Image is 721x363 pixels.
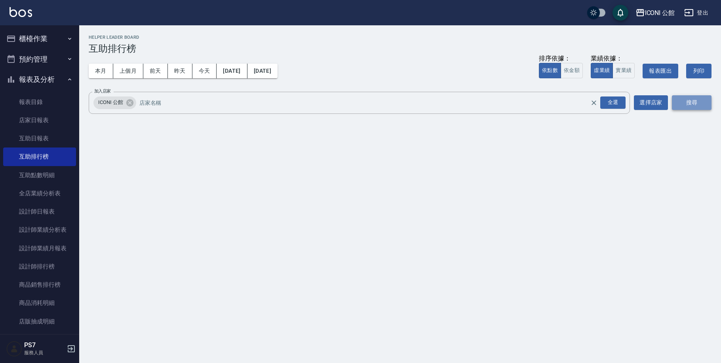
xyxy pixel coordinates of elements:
[3,331,76,349] a: 顧客入金餘額表
[6,341,22,357] img: Person
[686,64,711,78] button: 列印
[247,64,278,78] button: [DATE]
[89,43,711,54] h3: 互助排行榜
[672,95,711,110] button: 搜尋
[3,28,76,49] button: 櫃檯作業
[3,147,76,166] a: 互助排行榜
[613,63,635,78] button: 實業績
[192,64,217,78] button: 今天
[539,63,561,78] button: 依點數
[599,95,627,110] button: Open
[3,93,76,111] a: 報表目錄
[10,7,32,17] img: Logo
[643,64,678,78] button: 報表匯出
[217,64,247,78] button: [DATE]
[539,55,583,63] div: 排序依據：
[3,257,76,276] a: 設計師排行榜
[645,8,675,18] div: ICONI 公館
[591,55,635,63] div: 業績依據：
[632,5,678,21] button: ICONI 公館
[634,95,668,110] button: 選擇店家
[113,64,143,78] button: 上個月
[143,64,168,78] button: 前天
[561,63,583,78] button: 依金額
[93,96,136,109] div: ICONI 公館
[3,129,76,147] a: 互助日報表
[3,202,76,221] a: 設計師日報表
[3,239,76,257] a: 設計師業績月報表
[3,69,76,90] button: 報表及分析
[89,64,113,78] button: 本月
[588,97,599,108] button: Clear
[3,184,76,202] a: 全店業績分析表
[24,341,65,349] h5: PS7
[3,221,76,239] a: 設計師業績分析表
[94,88,111,94] label: 加入店家
[93,98,128,106] span: ICONI 公館
[3,294,76,312] a: 商品消耗明細
[24,349,65,356] p: 服務人員
[3,166,76,184] a: 互助點數明細
[591,63,613,78] button: 虛業績
[3,312,76,331] a: 店販抽成明細
[3,49,76,70] button: 預約管理
[3,111,76,129] a: 店家日報表
[600,96,626,109] div: 全選
[681,6,711,20] button: 登出
[89,35,711,40] h2: Helper Leader Board
[168,64,192,78] button: 昨天
[3,276,76,294] a: 商品銷售排行榜
[137,96,605,110] input: 店家名稱
[613,5,628,21] button: save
